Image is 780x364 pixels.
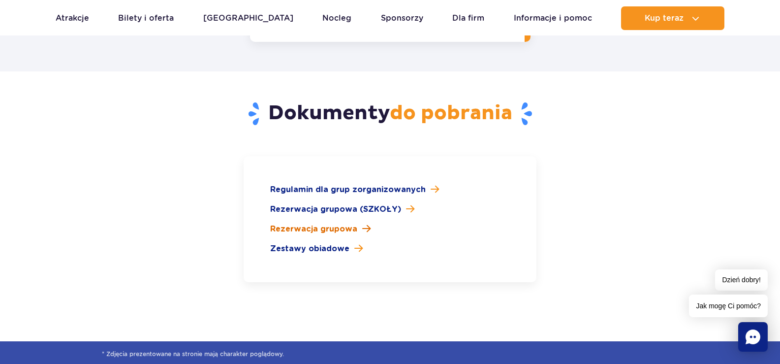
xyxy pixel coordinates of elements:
button: Kup teraz [621,6,724,30]
a: Informacje i pomoc [514,6,592,30]
span: Kup teraz [645,14,684,23]
a: Regulamin dla grup zorganizowanych [270,184,510,196]
span: Zestawy obiadowe [270,243,349,255]
span: Rezerwacja grupowa (SZKOŁY) [270,203,401,215]
a: Rezerwacja grupowa (SZKOŁY) [270,203,510,215]
div: Chat [738,322,768,352]
a: Rezerwacja grupowa [270,223,510,235]
a: Bilety i oferta [118,6,174,30]
a: Nocleg [322,6,351,30]
span: * Zdjęcia prezentowane na stronie mają charakter poglądowy. [102,349,678,359]
span: Rezerwacja grupowa [270,223,357,235]
span: Dzień dobry! [715,269,768,291]
span: do pobrania [390,101,512,126]
a: Atrakcje [56,6,89,30]
a: Sponsorzy [381,6,423,30]
h2: Dokumenty [167,101,614,127]
a: [GEOGRAPHIC_DATA] [203,6,293,30]
span: Jak mogę Ci pomóc? [689,295,768,317]
a: Zestawy obiadowe [270,243,510,255]
span: Regulamin dla grup zorganizowanych [270,184,426,196]
a: Dla firm [452,6,484,30]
